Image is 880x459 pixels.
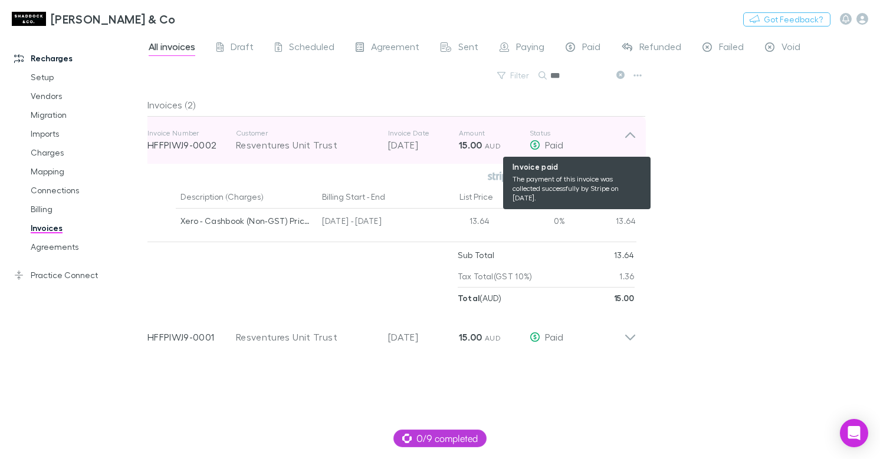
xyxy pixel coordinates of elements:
p: Tax Total (GST 10%) [458,266,533,287]
p: Invoice Number [147,128,236,138]
button: Got Feedback? [743,12,830,27]
p: 1.36 [619,266,634,287]
p: Invoice Date [388,128,459,138]
span: Agreement [371,41,419,56]
div: Resventures Unit Trust [236,138,376,152]
span: Refunded [639,41,681,56]
div: HFFPIWJ9-0001Resventures Unit Trust[DATE]15.00 AUDPaid [138,309,646,356]
p: Customer [236,128,376,138]
span: Scheduled [289,41,334,56]
span: Paying [516,41,544,56]
button: Filter [491,68,536,82]
span: Paid [545,139,563,150]
p: 13.64 [614,245,635,266]
div: Open Intercom Messenger [840,419,868,447]
a: Mapping [19,162,154,181]
strong: Total [458,293,480,303]
a: Setup [19,68,154,87]
button: Refund Invoice [560,169,636,185]
span: All invoices [149,41,195,56]
strong: 15.00 [459,331,482,343]
div: 13.64 [565,209,636,237]
div: Invoice NumberHFFPIWJ9-0002CustomerResventures Unit TrustInvoice Date[DATE]Amount15.00 AUDStatus [138,117,646,164]
span: Sent [458,41,478,56]
p: [DATE] [388,330,459,344]
a: Invoices [19,219,154,237]
p: Amount [459,128,530,138]
strong: 15.00 [459,139,482,151]
a: Billing [19,200,154,219]
p: HFFPIWJ9-0001 [147,330,236,344]
a: Recharges [2,49,154,68]
a: Practice Connect [2,266,154,285]
div: 13.64 [423,209,494,237]
div: [DATE] - [DATE] [317,209,423,237]
a: Agreements [19,237,154,256]
p: Sub Total [458,245,495,266]
div: Xero - Cashbook (Non-GST) Price Plan [180,209,313,233]
span: Paid [582,41,600,56]
p: Status [530,128,624,138]
span: Paid [545,331,563,342]
div: Resventures Unit Trust [236,330,376,344]
a: [PERSON_NAME] & Co [5,5,183,33]
h3: [PERSON_NAME] & Co [51,12,176,26]
span: Void [782,41,800,56]
img: Shaddock & Co's Logo [12,12,46,26]
p: ( AUD ) [458,288,501,309]
strong: 15.00 [614,293,635,303]
p: HFFPIWJ9-0002 [147,138,236,152]
span: Failed [719,41,744,56]
span: AUD [485,333,501,342]
a: Connections [19,181,154,200]
a: Imports [19,124,154,143]
div: 0% [494,209,565,237]
span: AUD [485,141,501,150]
a: Vendors [19,87,154,105]
a: Migration [19,105,154,124]
a: Charges [19,143,154,162]
span: Draft [231,41,254,56]
p: [DATE] [388,138,459,152]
